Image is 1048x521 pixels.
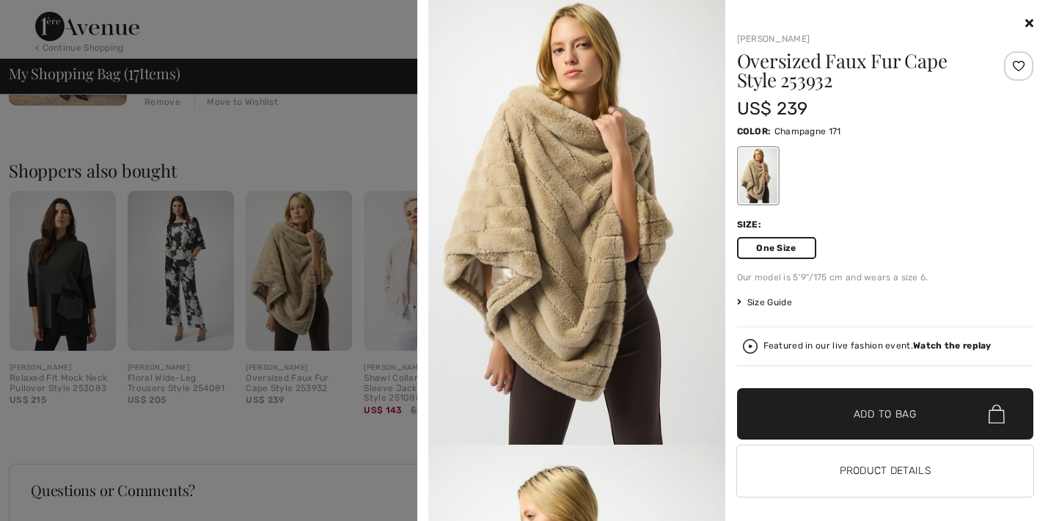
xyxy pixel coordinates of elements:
div: Featured in our live fashion event. [763,341,992,351]
a: [PERSON_NAME] [737,34,810,44]
span: Chat [34,10,65,23]
div: Our model is 5'9"/175 cm and wears a size 6. [737,271,1034,284]
div: Champagne 171 [739,148,777,203]
button: Product Details [737,445,1034,497]
img: Bag.svg [989,404,1005,423]
span: US$ 239 [737,98,808,119]
h1: Oversized Faux Fur Cape Style 253932 [737,51,984,90]
span: Champagne 171 [774,126,841,136]
span: Add to Bag [854,407,917,422]
span: Color: [737,126,772,136]
span: Size Guide [737,296,792,309]
div: Size: [737,218,765,231]
button: Add to Bag [737,388,1034,440]
span: One Size [737,237,816,259]
strong: Watch the replay [913,340,992,351]
img: Watch the replay [743,339,758,354]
